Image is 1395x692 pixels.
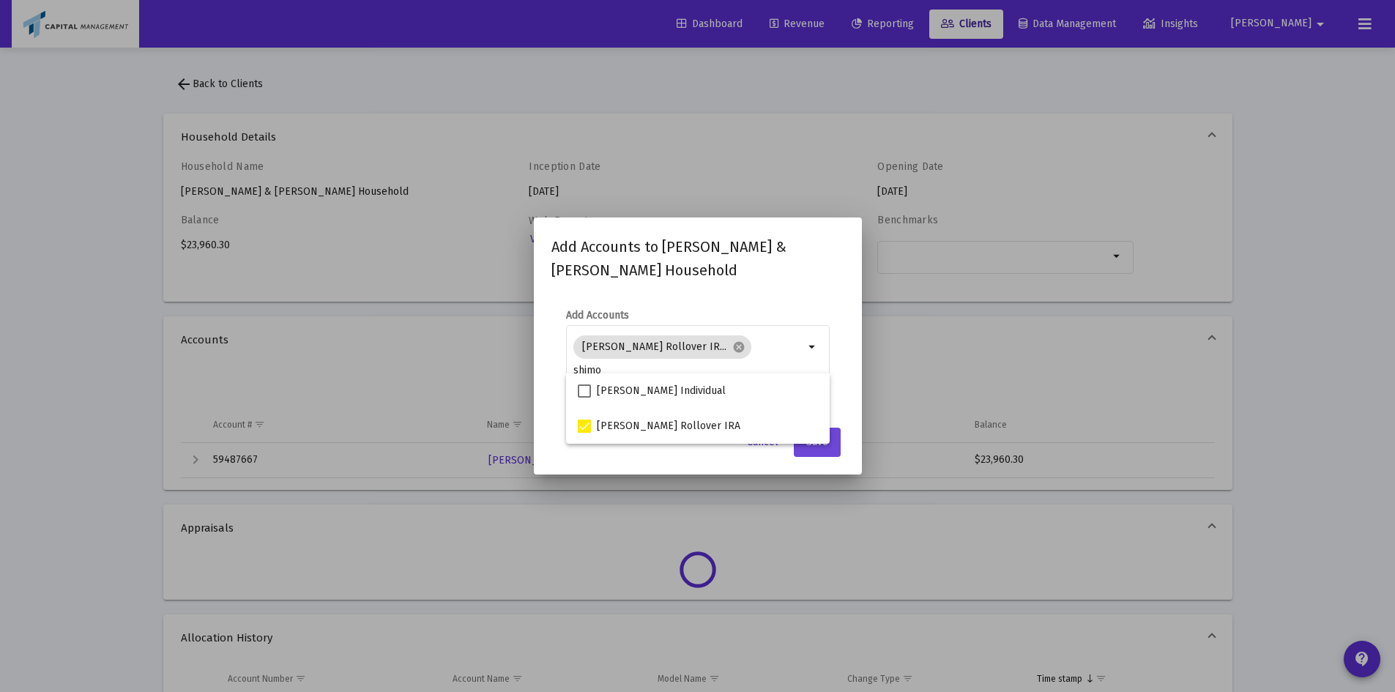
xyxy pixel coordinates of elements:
[573,365,804,376] input: Select accounts
[551,235,844,282] h2: Add Accounts to [PERSON_NAME] & [PERSON_NAME] Household
[804,338,822,356] mat-icon: arrow_drop_down
[597,417,740,435] span: [PERSON_NAME] Rollover IRA
[573,335,751,359] mat-chip: [PERSON_NAME] Rollover IR...
[573,332,804,379] mat-chip-list: Selection
[597,382,726,400] span: [PERSON_NAME] Individual
[566,309,629,321] label: Add Accounts
[732,341,745,354] mat-icon: cancel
